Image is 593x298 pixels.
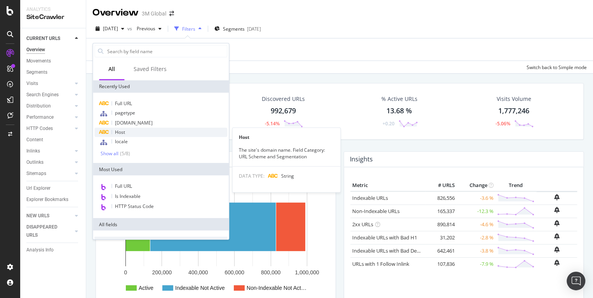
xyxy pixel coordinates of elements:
[554,260,560,266] div: bell-plus
[115,138,128,145] span: locale
[26,91,59,99] div: Search Engines
[92,6,139,19] div: Overview
[247,285,306,291] text: Non-Indexable Not Act…
[386,106,412,116] div: 13.68 %
[350,180,426,191] th: Metric
[142,10,166,17] div: 3M Global
[26,196,68,204] div: Explorer Bookmarks
[26,147,40,155] div: Inlinks
[498,106,529,116] div: 1,777,246
[26,68,47,76] div: Segments
[124,269,127,275] text: 0
[352,234,417,241] a: Indexable URLs with Bad H1
[352,221,373,228] a: 2xx URLs
[233,147,341,160] div: The site's domain name. Field Category: URL Scheme and Segmentation
[26,80,73,88] a: Visits
[211,23,264,35] button: Segments[DATE]
[152,269,172,275] text: 200,000
[93,80,229,93] div: Recently Used
[115,183,132,189] span: Full URL
[425,191,456,205] td: 826,556
[26,223,66,239] div: DISAPPEARED URLS
[188,269,208,275] text: 400,000
[134,23,165,35] button: Previous
[101,151,118,156] div: Show all
[456,218,495,231] td: -4.6 %
[352,247,437,254] a: Indexable URLs with Bad Description
[567,272,585,290] div: Open Intercom Messenger
[26,125,53,133] div: HTTP Codes
[26,136,80,144] a: Content
[26,57,80,65] a: Movements
[92,23,127,35] button: [DATE]
[456,191,495,205] td: -3.6 %
[456,231,495,244] td: -2.8 %
[169,11,174,16] div: arrow-right-arrow-left
[425,244,456,257] td: 642,461
[523,61,587,73] button: Switch back to Simple mode
[93,218,229,230] div: All fields
[26,102,73,110] a: Distribution
[381,95,417,103] div: % Active URLs
[26,35,73,43] a: CURRENT URLS
[425,218,456,231] td: 890,814
[115,120,153,126] span: [DOMAIN_NAME]
[26,113,73,121] a: Performance
[352,260,409,267] a: URLs with 1 Follow Inlink
[239,173,264,180] span: DATA TYPE:
[93,163,229,175] div: Most Used
[26,125,73,133] a: HTTP Codes
[281,173,294,180] span: String
[26,91,73,99] a: Search Engines
[261,269,281,275] text: 800,000
[26,184,50,192] div: Url Explorer
[26,158,73,166] a: Outlinks
[26,57,51,65] div: Movements
[171,23,205,35] button: Filters
[26,136,43,144] div: Content
[26,46,80,54] a: Overview
[265,120,280,127] div: -5.14%
[26,212,49,220] div: NEW URLS
[496,120,510,127] div: -5.06%
[26,223,73,239] a: DISAPPEARED URLS
[233,134,341,140] div: Host
[26,184,80,192] a: Url Explorer
[495,180,536,191] th: Trend
[223,26,245,32] span: Segments
[350,154,373,165] h4: Insights
[134,65,167,73] div: Saved Filters
[26,196,80,204] a: Explorer Bookmarks
[115,193,141,199] span: Is Indexable
[554,233,560,239] div: bell-plus
[182,26,195,32] div: Filters
[115,109,135,116] span: pagetype
[224,269,244,275] text: 600,000
[26,246,80,254] a: Analysis Info
[26,6,80,13] div: Analytics
[115,129,125,135] span: Host
[94,237,227,249] div: URLs
[108,65,115,73] div: All
[425,180,456,191] th: # URLS
[352,194,388,201] a: Indexable URLs
[26,13,80,22] div: SiteCrawler
[106,45,227,57] input: Search by field name
[554,220,560,226] div: bell-plus
[26,170,73,178] a: Sitemaps
[295,269,319,275] text: 1,000,000
[26,102,51,110] div: Distribution
[456,244,495,257] td: -3.8 %
[425,231,456,244] td: 31,202
[456,257,495,270] td: -7.9 %
[118,150,130,157] div: ( 5 / 8 )
[26,46,45,54] div: Overview
[26,113,54,121] div: Performance
[127,25,134,32] span: vs
[247,26,261,32] div: [DATE]
[496,95,531,103] div: Visits Volume
[175,285,225,291] text: Indexable Not Active
[554,246,560,253] div: bell-plus
[425,257,456,270] td: 107,836
[103,25,118,32] span: 2025 Sep. 7th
